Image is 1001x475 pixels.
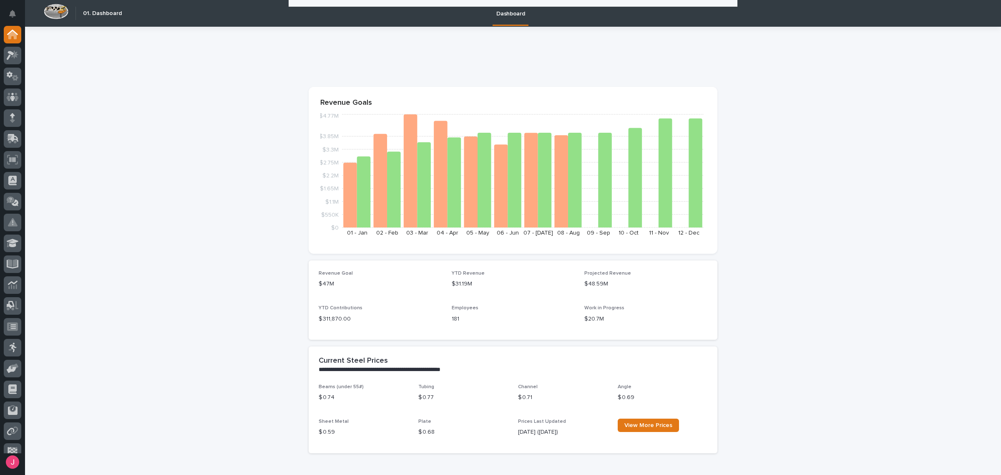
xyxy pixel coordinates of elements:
tspan: $4.77M [319,114,339,119]
text: 11 - Nov [649,230,669,236]
text: 09 - Sep [587,230,610,236]
p: $ 0.59 [319,428,408,437]
p: $ 0.68 [418,428,508,437]
text: 06 - Jun [497,230,519,236]
tspan: $1.1M [325,199,339,205]
span: Tubing [418,384,434,389]
p: $ 0.71 [518,393,608,402]
p: $31.19M [452,280,575,288]
p: 181 [452,315,575,323]
text: 07 - [DATE] [523,230,553,236]
span: View More Prices [624,422,672,428]
span: YTD Revenue [452,271,485,276]
text: 03 - Mar [406,230,428,236]
text: 01 - Jan [347,230,367,236]
text: 05 - May [466,230,489,236]
span: Prices Last Updated [518,419,566,424]
tspan: $3.85M [319,134,339,140]
text: 12 - Dec [678,230,699,236]
img: Workspace Logo [44,4,68,19]
p: $20.7M [584,315,707,323]
span: Employees [452,306,478,311]
span: Sheet Metal [319,419,349,424]
h2: 01. Dashboard [83,10,122,17]
p: Revenue Goals [320,99,706,108]
tspan: $1.65M [320,186,339,192]
span: Beams (under 55#) [319,384,364,389]
tspan: $2.2M [322,173,339,179]
div: Notifications [10,10,21,23]
span: YTD Contributions [319,306,362,311]
p: $ 0.74 [319,393,408,402]
button: Notifications [4,5,21,23]
p: $47M [319,280,442,288]
text: 02 - Feb [376,230,398,236]
tspan: $2.75M [319,160,339,166]
p: $48.59M [584,280,707,288]
a: View More Prices [618,419,679,432]
h2: Current Steel Prices [319,356,388,366]
span: Channel [518,384,538,389]
tspan: $3.3M [322,147,339,153]
span: Plate [418,419,431,424]
button: users-avatar [4,453,21,471]
text: 10 - Oct [619,230,639,236]
tspan: $0 [331,225,339,231]
p: $ 311,870.00 [319,315,442,323]
span: Projected Revenue [584,271,631,276]
span: Revenue Goal [319,271,353,276]
p: $ 0.77 [418,393,508,402]
text: 04 - Apr [437,230,458,236]
p: $ 0.69 [618,393,707,402]
text: 08 - Aug [557,230,580,236]
span: Work in Progress [584,306,624,311]
span: Angle [618,384,631,389]
p: [DATE] ([DATE]) [518,428,608,437]
tspan: $550K [321,212,339,218]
